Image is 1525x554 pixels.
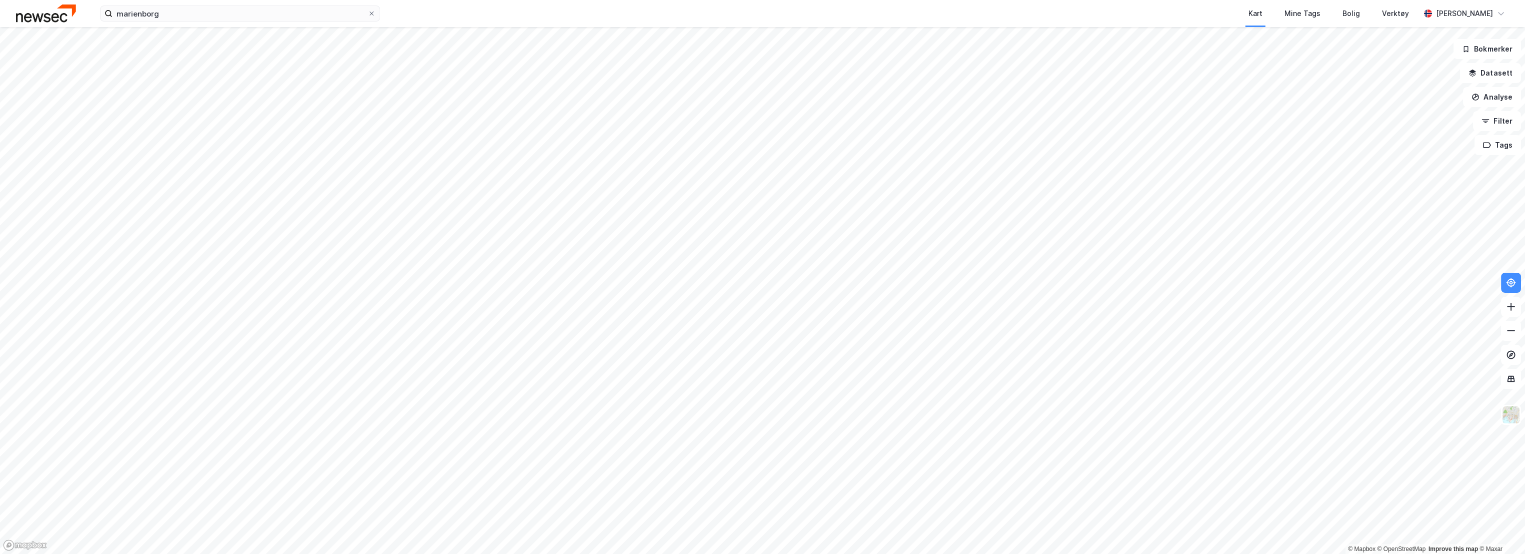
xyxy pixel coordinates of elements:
img: newsec-logo.f6e21ccffca1b3a03d2d.png [16,5,76,22]
div: Kart [1248,8,1262,20]
iframe: Chat Widget [1475,506,1525,554]
a: Improve this map [1428,545,1478,552]
button: Analyse [1463,87,1521,107]
img: Z [1501,405,1520,424]
a: OpenStreetMap [1377,545,1426,552]
button: Datasett [1460,63,1521,83]
div: Bolig [1342,8,1360,20]
a: Mapbox homepage [3,539,47,551]
div: Mine Tags [1284,8,1320,20]
input: Søk på adresse, matrikkel, gårdeiere, leietakere eller personer [113,6,368,21]
div: [PERSON_NAME] [1436,8,1493,20]
div: Kontrollprogram for chat [1475,506,1525,554]
button: Tags [1474,135,1521,155]
button: Bokmerker [1453,39,1521,59]
button: Filter [1473,111,1521,131]
a: Mapbox [1348,545,1375,552]
div: Verktøy [1382,8,1409,20]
